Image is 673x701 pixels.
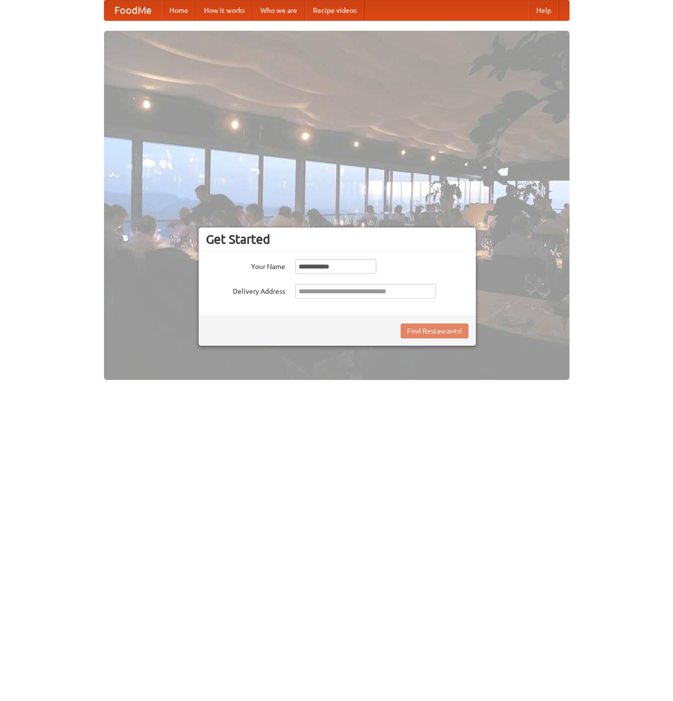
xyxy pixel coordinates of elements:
[161,0,196,20] a: Home
[206,259,285,271] label: Your Name
[305,0,364,20] a: Recipe videos
[104,0,161,20] a: FoodMe
[206,232,468,247] h3: Get Started
[528,0,559,20] a: Help
[196,0,253,20] a: How it works
[401,324,468,338] button: Find Restaurants!
[253,0,305,20] a: Who we are
[206,284,285,296] label: Delivery Address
